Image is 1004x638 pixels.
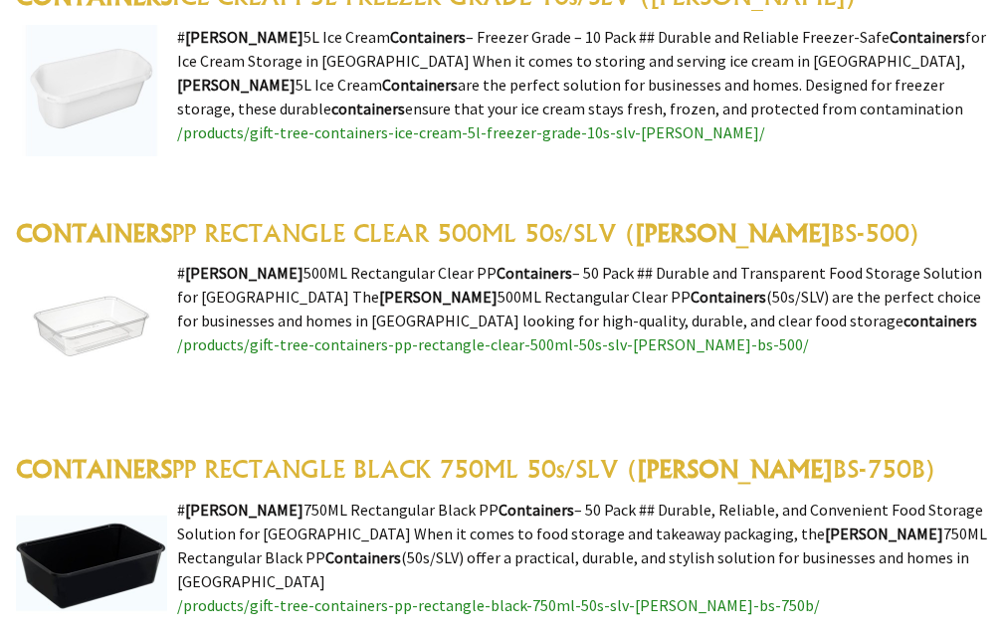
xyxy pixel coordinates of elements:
highlight: CONTAINERS [16,218,172,248]
highlight: containers [331,99,405,118]
highlight: Containers [382,75,458,95]
highlight: Containers [691,287,766,307]
img: CONTAINERS PP RECTANGLE BLACK 750ML 50s/SLV (BONSON BS-750B) [16,498,167,629]
a: /products/gift-tree-containers-pp-rectangle-black-750ml-50s-slv-[PERSON_NAME]-bs-750b/ [177,595,820,615]
highlight: [PERSON_NAME] [825,524,943,543]
highlight: [PERSON_NAME] [637,454,833,484]
highlight: [PERSON_NAME] [635,218,831,248]
a: CONTAINERSPP RECTANGLE BLACK 750ML 50s/SLV ([PERSON_NAME]BS-750B) [16,454,935,484]
highlight: Containers [390,27,466,47]
img: CONTAINERS PP RECTANGLE CLEAR 500ML 50s/SLV (BONSON BS-500) [16,261,167,392]
a: CONTAINERSPP RECTANGLE CLEAR 500ML 50s/SLV ([PERSON_NAME]BS-500) [16,218,919,248]
a: /products/gift-tree-containers-pp-rectangle-clear-500ml-50s-slv-[PERSON_NAME]-bs-500/ [177,334,809,354]
highlight: [PERSON_NAME] [185,27,303,47]
highlight: Containers [890,27,965,47]
highlight: Containers [497,263,572,283]
highlight: Containers [325,547,401,567]
highlight: [PERSON_NAME] [185,500,303,520]
a: /products/gift-tree-containers-ice-cream-5l-freezer-grade-10s-slv-[PERSON_NAME]/ [177,122,765,142]
highlight: [PERSON_NAME] [177,75,296,95]
highlight: [PERSON_NAME] [379,287,498,307]
highlight: [PERSON_NAME] [185,263,303,283]
highlight: containers [904,311,977,330]
img: CONTAINERS ICE-CREAM 5L FREEZER GRADE 10s/SLV (BONSON) [16,25,167,156]
highlight: CONTAINERS [16,454,172,484]
highlight: Containers [499,500,574,520]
